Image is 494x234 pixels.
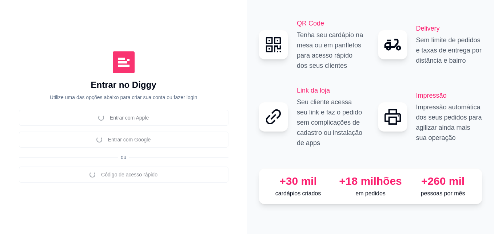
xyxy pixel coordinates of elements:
[337,189,404,198] p: em pedidos
[91,79,156,91] h1: Entrar no Diggy
[297,18,363,28] h2: QR Code
[265,189,331,198] p: cardápios criados
[410,175,476,188] div: +260 mil
[297,97,363,148] p: Seu cliente acessa seu link e faz o pedido sem complicações de cadastro ou instalação de apps
[416,35,483,66] p: Sem limite de pedidos e taxas de entrega por distância e bairro
[337,175,404,188] div: +18 milhões
[297,85,363,95] h2: Link da loja
[410,189,476,198] p: pessoas por mês
[50,94,197,101] p: Utilize uma das opções abaixo para criar sua conta ou fazer login
[297,30,363,71] p: Tenha seu cardápio na mesa ou em panfletos para acesso rápido dos seus clientes
[416,90,483,101] h2: Impressão
[416,102,483,143] p: Impressão automática dos seus pedidos para agilizar ainda mais sua operação
[113,51,135,73] img: Diggy
[265,175,331,188] div: +30 mil
[416,23,483,34] h2: Delivery
[118,154,130,160] span: ou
